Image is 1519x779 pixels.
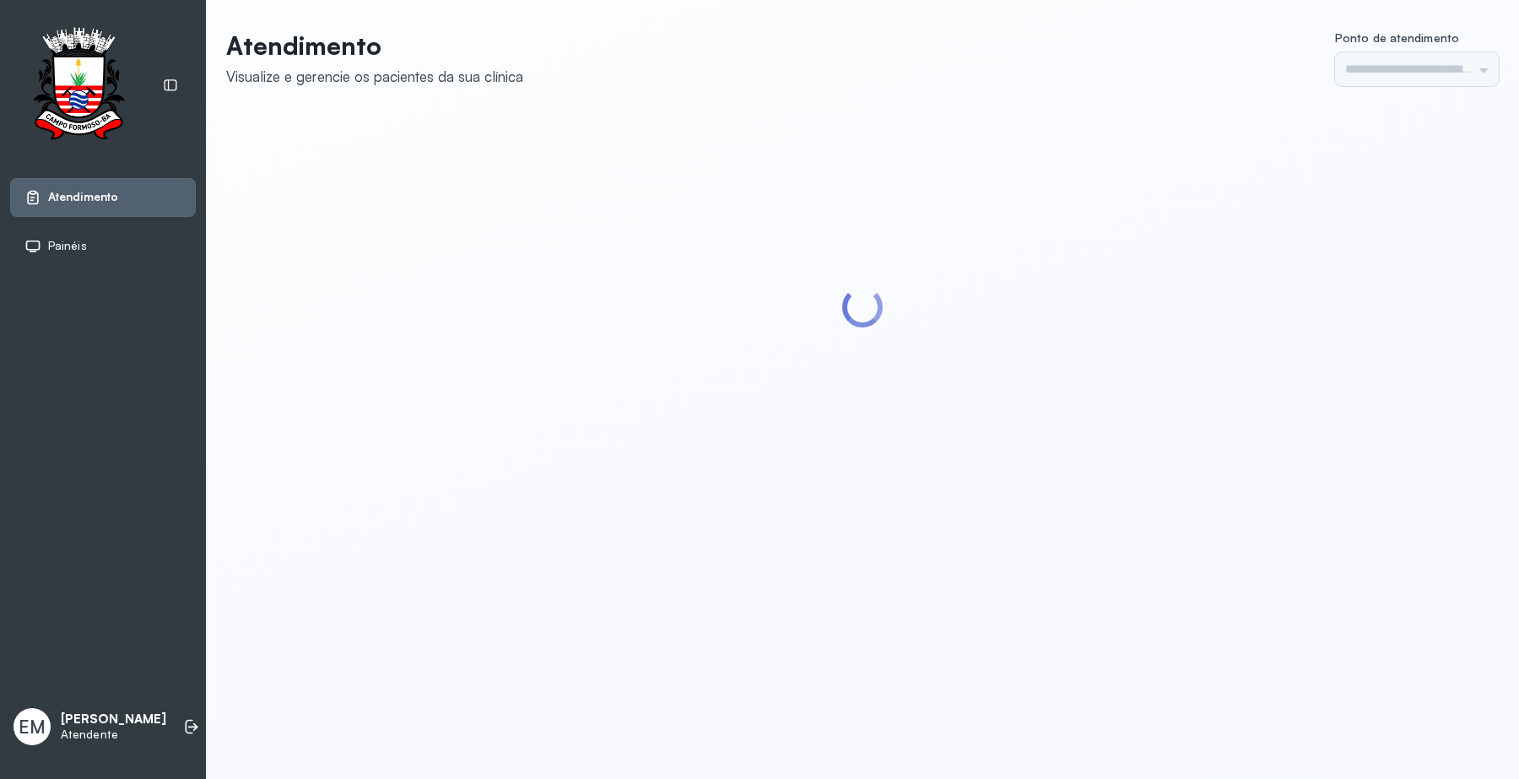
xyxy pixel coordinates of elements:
p: Atendimento [226,30,523,61]
img: Logotipo do estabelecimento [18,27,139,144]
span: Atendimento [48,190,118,204]
p: [PERSON_NAME] [61,711,166,728]
div: Visualize e gerencie os pacientes da sua clínica [226,68,523,85]
p: Atendente [61,728,166,742]
a: Atendimento [24,189,181,206]
span: Ponto de atendimento [1335,30,1459,45]
span: Painéis [48,239,87,253]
